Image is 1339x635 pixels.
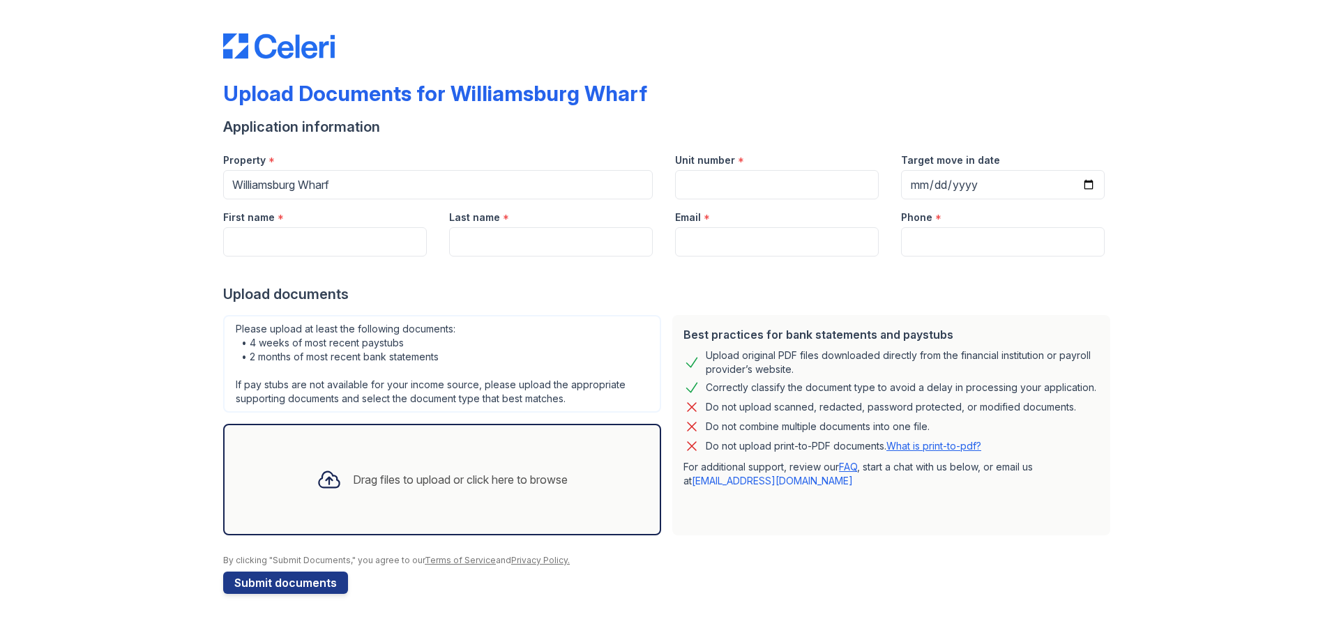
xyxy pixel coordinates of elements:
[223,117,1116,137] div: Application information
[683,326,1099,343] div: Best practices for bank statements and paystubs
[901,153,1000,167] label: Target move in date
[886,440,981,452] a: What is print-to-pdf?
[692,475,853,487] a: [EMAIL_ADDRESS][DOMAIN_NAME]
[449,211,500,224] label: Last name
[425,555,496,565] a: Terms of Service
[511,555,570,565] a: Privacy Policy.
[223,211,275,224] label: First name
[675,211,701,224] label: Email
[675,153,735,167] label: Unit number
[706,379,1096,396] div: Correctly classify the document type to avoid a delay in processing your application.
[223,555,1116,566] div: By clicking "Submit Documents," you agree to our and
[223,33,335,59] img: CE_Logo_Blue-a8612792a0a2168367f1c8372b55b34899dd931a85d93a1a3d3e32e68fde9ad4.png
[706,399,1076,415] div: Do not upload scanned, redacted, password protected, or modified documents.
[223,81,647,106] div: Upload Documents for Williamsburg Wharf
[683,460,1099,488] p: For additional support, review our , start a chat with us below, or email us at
[706,418,930,435] div: Do not combine multiple documents into one file.
[353,471,568,488] div: Drag files to upload or click here to browse
[223,315,661,413] div: Please upload at least the following documents: • 4 weeks of most recent paystubs • 2 months of m...
[901,211,932,224] label: Phone
[706,439,981,453] p: Do not upload print-to-PDF documents.
[223,284,1116,304] div: Upload documents
[839,461,857,473] a: FAQ
[223,153,266,167] label: Property
[706,349,1099,376] div: Upload original PDF files downloaded directly from the financial institution or payroll provider’...
[223,572,348,594] button: Submit documents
